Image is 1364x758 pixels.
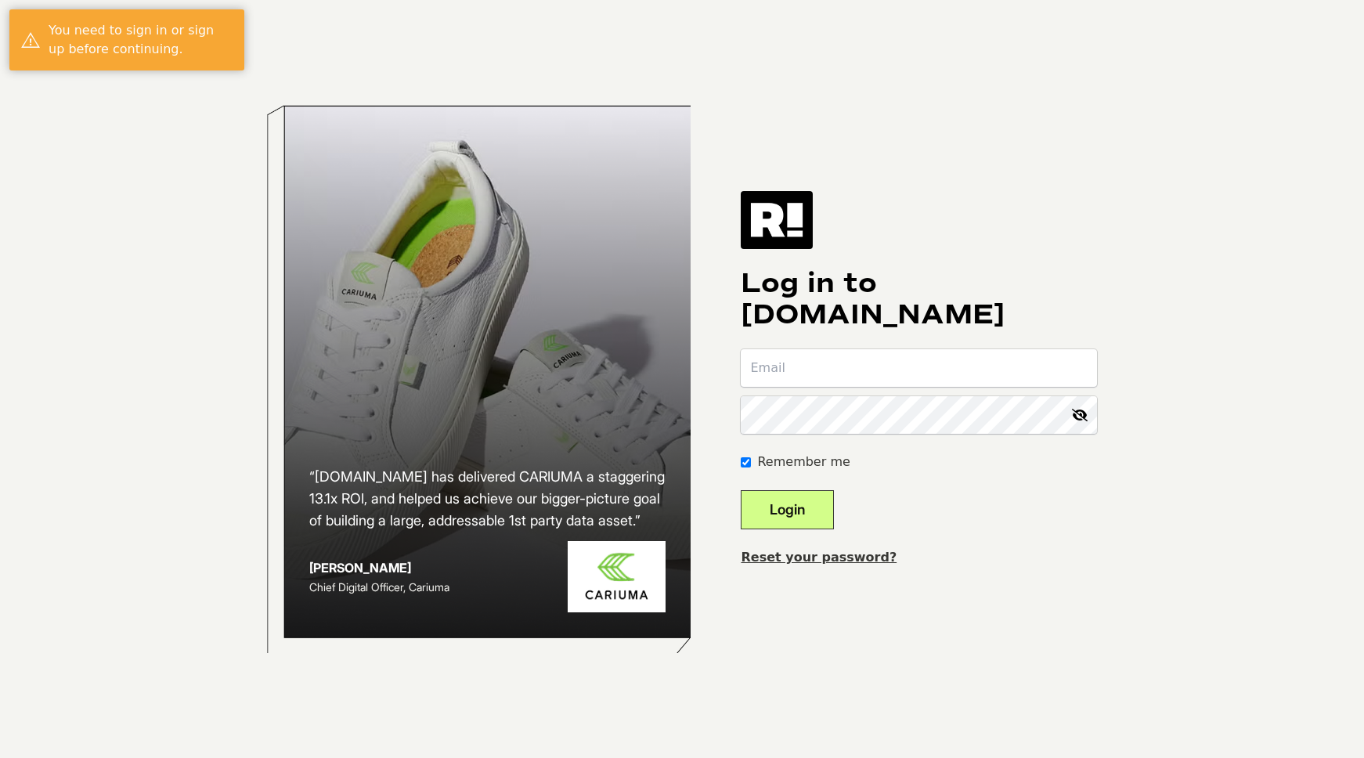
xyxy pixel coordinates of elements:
h2: “[DOMAIN_NAME] has delivered CARIUMA a staggering 13.1x ROI, and helped us achieve our bigger-pic... [309,466,666,532]
button: Login [741,490,834,529]
h1: Log in to [DOMAIN_NAME] [741,268,1097,330]
input: Email [741,349,1097,387]
div: You need to sign in or sign up before continuing. [49,21,233,59]
strong: [PERSON_NAME] [309,560,411,576]
label: Remember me [757,453,850,471]
img: Cariuma [568,541,666,612]
img: Retention.com [741,191,813,249]
a: Reset your password? [741,550,897,565]
span: Chief Digital Officer, Cariuma [309,580,449,594]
